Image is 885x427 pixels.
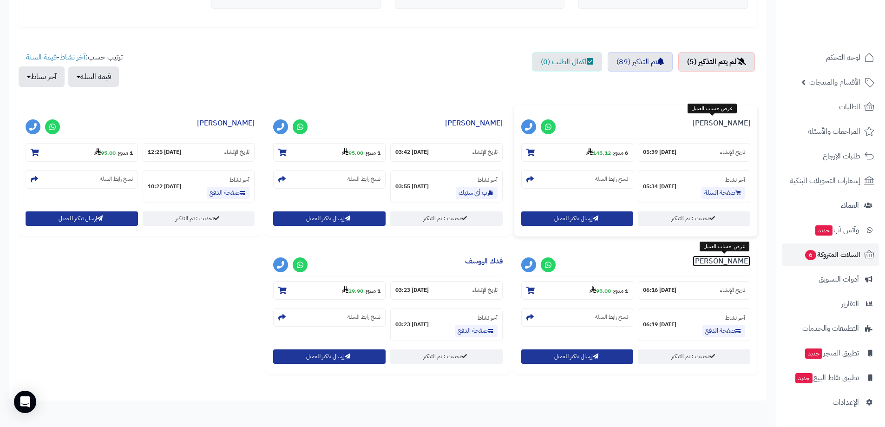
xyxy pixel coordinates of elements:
[700,242,749,252] div: عرض حساب العميل
[273,349,386,364] button: إرسال تذكير للعميل
[207,187,249,199] a: صفحة الدفع
[782,317,879,340] a: التطبيقات والخدمات
[342,149,363,157] strong: 95.00
[395,148,429,156] strong: [DATE] 03:42
[782,120,879,143] a: المراجعات والأسئلة
[273,281,386,300] section: 1 منتج-29.90
[782,96,879,118] a: الطلبات
[595,313,628,321] small: نسخ رابط السلة
[532,52,602,72] a: اكمال الطلب (0)
[94,149,116,157] strong: 95.00
[472,286,498,294] small: تاريخ الإنشاء
[342,286,380,295] small: -
[782,170,879,192] a: إشعارات التحويلات البنكية
[26,170,138,189] section: نسخ رابط السلة
[26,211,138,226] button: إرسال تذكير للعميل
[224,148,249,156] small: تاريخ الإنشاء
[94,148,133,157] small: -
[638,349,750,364] a: تحديث : تم التذكير
[782,293,879,315] a: التقارير
[347,175,380,183] small: نسخ رابط السلة
[725,314,745,322] small: آخر نشاط
[68,66,119,87] button: قيمة السلة
[720,148,745,156] small: تاريخ الإنشاء
[782,145,879,167] a: طلبات الإرجاع
[521,308,634,327] section: نسخ رابط السلة
[688,104,737,114] div: عرض حساب العميل
[643,321,676,328] strong: [DATE] 06:19
[795,373,813,383] span: جديد
[782,46,879,69] a: لوحة التحكم
[586,149,611,157] strong: 145.12
[802,322,859,335] span: التطبيقات والخدمات
[725,176,745,184] small: آخر نشاط
[118,149,133,157] strong: 1 منتج
[608,52,673,72] a: تم التذكير (89)
[521,143,634,162] section: 6 منتج-145.12
[839,100,860,113] span: الطلبات
[229,176,249,184] small: آخر نشاط
[347,313,380,321] small: نسخ رابط السلة
[273,211,386,226] button: إرسال تذكير للعميل
[638,211,750,226] a: تحديث : تم التذكير
[273,170,386,189] section: نسخ رابط السلة
[521,170,634,189] section: نسخ رابط السلة
[14,391,36,413] div: Open Intercom Messenger
[613,149,628,157] strong: 6 منتج
[390,211,503,226] a: تحديث : تم التذكير
[590,286,628,295] small: -
[822,25,876,45] img: logo-2.png
[197,118,255,129] a: [PERSON_NAME]
[143,211,255,226] a: تحديث : تم التذكير
[643,148,676,156] strong: [DATE] 05:39
[841,297,859,310] span: التقارير
[390,349,503,364] a: تحديث : تم التذكير
[273,308,386,327] section: نسخ رابط السلة
[702,325,745,337] a: صفحة الدفع
[59,52,85,63] a: آخر نشاط
[815,225,833,236] span: جديد
[833,396,859,409] span: الإعدادات
[26,143,138,162] section: 1 منتج-95.00
[678,52,755,72] a: لم يتم التذكير (5)
[782,342,879,364] a: تطبيق المتجرجديد
[804,347,859,360] span: تطبيق المتجر
[782,367,879,389] a: تطبيق نقاط البيعجديد
[455,325,498,337] a: صفحة الدفع
[586,148,628,157] small: -
[478,176,498,184] small: آخر نشاط
[782,391,879,414] a: الإعدادات
[643,183,676,191] strong: [DATE] 05:34
[342,287,363,295] strong: 29.90
[693,118,750,129] a: [PERSON_NAME]
[366,149,380,157] strong: 1 منتج
[595,175,628,183] small: نسخ رابط السلة
[521,281,634,300] section: 1 منتج-95.00
[790,174,860,187] span: إشعارات التحويلات البنكية
[782,243,879,266] a: السلات المتروكة6
[613,287,628,295] strong: 1 منتج
[521,211,634,226] button: إرسال تذكير للعميل
[366,287,380,295] strong: 1 منتج
[826,51,860,64] span: لوحة التحكم
[841,199,859,212] span: العملاء
[805,348,822,359] span: جديد
[478,314,498,322] small: آخر نشاط
[148,183,181,191] strong: [DATE] 10:22
[782,268,879,290] a: أدوات التسويق
[590,287,611,295] strong: 95.00
[782,194,879,217] a: العملاء
[395,286,429,294] strong: [DATE] 03:23
[456,187,498,199] a: رب أي ستيك
[100,175,133,183] small: نسخ رابط السلة
[395,321,429,328] strong: [DATE] 03:23
[805,250,816,260] span: 6
[342,148,380,157] small: -
[148,148,181,156] strong: [DATE] 12:25
[804,248,860,261] span: السلات المتروكة
[521,349,634,364] button: إرسال تذكير للعميل
[720,286,745,294] small: تاريخ الإنشاء
[26,52,57,63] a: قيمة السلة
[814,223,859,236] span: وآتس آب
[809,76,860,89] span: الأقسام والمنتجات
